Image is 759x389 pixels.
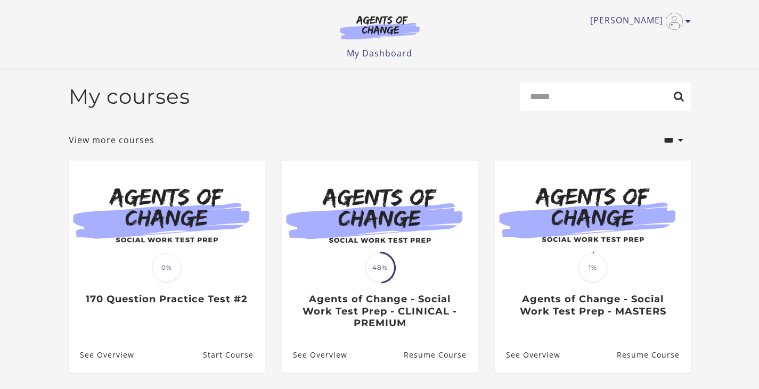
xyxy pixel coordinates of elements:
h3: Agents of Change - Social Work Test Prep - MASTERS [506,293,679,317]
h3: 170 Question Practice Test #2 [80,293,253,305]
a: My Dashboard [347,47,412,59]
h2: My courses [69,84,190,109]
a: Agents of Change - Social Work Test Prep - MASTERS: Resume Course [616,337,690,372]
a: Agents of Change - Social Work Test Prep - MASTERS: See Overview [495,337,560,372]
a: 170 Question Practice Test #2: See Overview [69,337,134,372]
h3: Agents of Change - Social Work Test Prep - CLINICAL - PREMIUM [293,293,466,329]
span: 1% [578,253,607,282]
span: 48% [365,253,394,282]
a: Agents of Change - Social Work Test Prep - CLINICAL - PREMIUM: See Overview [282,337,347,372]
a: Agents of Change - Social Work Test Prep - CLINICAL - PREMIUM: Resume Course [403,337,477,372]
a: 170 Question Practice Test #2: Resume Course [202,337,264,372]
img: Agents of Change Logo [329,15,431,39]
span: 0% [152,253,181,282]
a: View more courses [69,134,154,146]
a: Toggle menu [590,13,685,30]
